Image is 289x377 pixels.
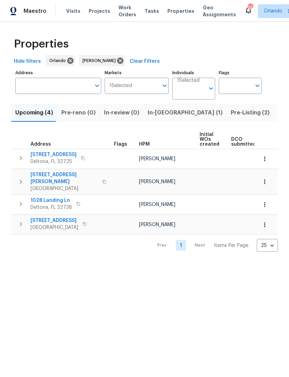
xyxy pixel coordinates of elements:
span: [PERSON_NAME] [139,179,175,184]
span: Geo Assignments [203,4,236,18]
span: Deltona, FL 32738 [30,204,72,211]
span: Deltona, FL 32725 [30,158,77,165]
span: 1 Selected [177,78,200,84]
button: Open [253,81,262,91]
div: Orlando [46,55,75,66]
span: Flags [114,142,127,147]
span: [STREET_ADDRESS][PERSON_NAME] [30,171,98,185]
span: [PERSON_NAME] [82,57,119,64]
label: Flags [219,71,262,75]
span: Address [30,142,51,147]
span: Pre-reno (0) [61,108,96,118]
span: [PERSON_NAME] [139,222,175,227]
span: Properties [167,8,194,15]
span: Orlando [49,57,69,64]
button: Open [160,81,169,91]
p: Items Per Page [214,242,248,249]
span: Visits [66,8,80,15]
span: Clear Filters [130,57,160,66]
span: Work Orders [119,4,136,18]
label: Markets [105,71,169,75]
span: Upcoming (4) [15,108,53,118]
span: Initial WOs created [200,132,219,147]
span: DCO submitted [231,137,256,147]
span: Hide filters [14,57,41,66]
label: Address [15,71,101,75]
span: [GEOGRAPHIC_DATA] [30,224,78,231]
button: Hide filters [11,55,44,68]
button: Open [92,81,102,91]
span: [PERSON_NAME] [139,156,175,161]
label: Individuals [172,71,215,75]
span: 1028 Landing Ln [30,197,72,204]
span: [PERSON_NAME] [139,202,175,207]
span: [GEOGRAPHIC_DATA] [30,185,98,192]
span: [STREET_ADDRESS] [30,151,77,158]
span: In-review (0) [104,108,139,118]
span: HPM [139,142,150,147]
span: Tasks [144,9,159,14]
div: 25 [257,237,278,255]
span: In-[GEOGRAPHIC_DATA] (1) [148,108,222,118]
span: [STREET_ADDRESS] [30,217,78,224]
nav: Pagination Navigation [151,239,278,252]
span: 1 Selected [110,83,132,89]
span: Orlando [264,8,282,15]
a: Goto page 1 [176,240,186,251]
span: Pre-Listing (2) [231,108,270,118]
div: 55 [248,4,253,11]
button: Clear Filters [127,55,163,68]
button: Open [206,84,216,93]
span: Projects [89,8,110,15]
span: Maestro [24,8,46,15]
span: Properties [14,41,69,48]
div: [PERSON_NAME] [79,55,125,66]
